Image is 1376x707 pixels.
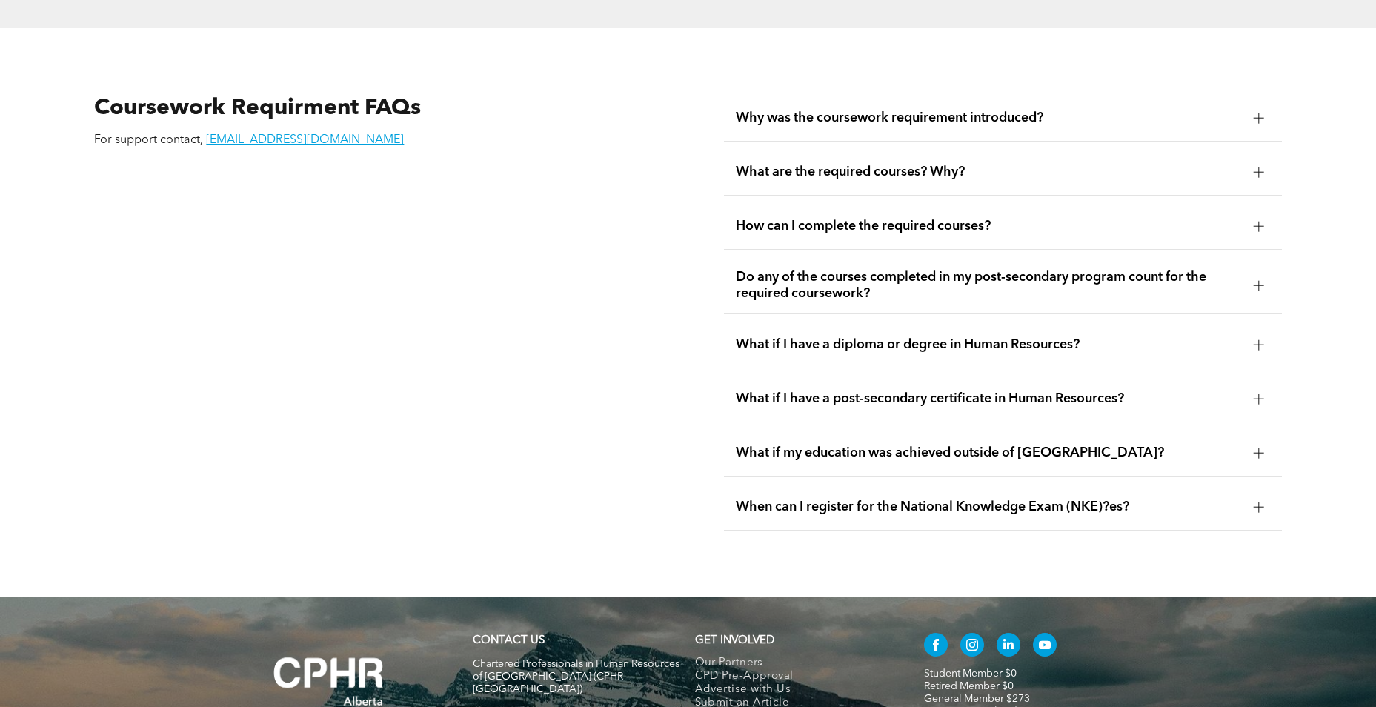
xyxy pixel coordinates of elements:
span: GET INVOLVED [695,635,774,646]
a: CPD Pre-Approval [695,670,893,683]
span: For support contact, [94,134,203,146]
span: When can I register for the National Knowledge Exam (NKE)?es? [736,499,1241,515]
a: Advertise with Us [695,683,893,697]
span: Coursework Requirment FAQs [94,97,421,119]
span: What if I have a post-secondary certificate in Human Resources? [736,391,1241,407]
a: [EMAIL_ADDRESS][DOMAIN_NAME] [206,134,404,146]
span: What are the required courses? Why? [736,164,1241,180]
a: General Member $273 [924,694,1030,704]
a: linkedin [997,633,1020,660]
span: What if my education was achieved outside of [GEOGRAPHIC_DATA]? [736,445,1241,461]
span: Do any of the courses completed in my post-secondary program count for the required coursework? [736,269,1241,302]
a: Our Partners [695,657,893,670]
a: Retired Member $0 [924,681,1014,691]
span: How can I complete the required courses? [736,218,1241,234]
span: Chartered Professionals in Human Resources of [GEOGRAPHIC_DATA] (CPHR [GEOGRAPHIC_DATA]) [473,659,679,694]
a: CONTACT US [473,635,545,646]
span: What if I have a diploma or degree in Human Resources? [736,336,1241,353]
a: Student Member $0 [924,668,1017,679]
a: facebook [924,633,948,660]
a: instagram [960,633,984,660]
span: Why was the coursework requirement introduced? [736,110,1241,126]
a: youtube [1033,633,1057,660]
